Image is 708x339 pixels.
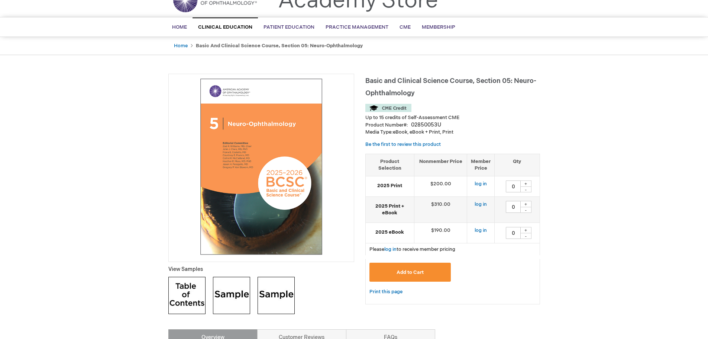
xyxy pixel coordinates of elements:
[365,129,393,135] strong: Media Type:
[172,24,187,30] span: Home
[475,181,487,187] a: log in
[520,227,531,233] div: +
[369,229,410,236] strong: 2025 eBook
[520,207,531,213] div: -
[506,201,521,213] input: Qty
[365,77,536,97] span: Basic and Clinical Science Course, Section 05: Neuro-Ophthalmology
[213,277,250,314] img: Click to view
[168,266,354,273] p: View Samples
[384,246,397,252] a: log in
[397,269,424,275] span: Add to Cart
[264,24,314,30] span: Patient Education
[475,227,487,233] a: log in
[365,104,411,112] img: CME Credit
[414,176,467,196] td: $200.00
[520,180,531,187] div: +
[258,277,295,314] img: Click to view
[369,246,455,252] span: Please to receive member pricing
[414,196,467,223] td: $310.00
[365,129,540,136] p: eBook, eBook + Print, Print
[414,223,467,243] td: $190.00
[495,154,540,176] th: Qty
[369,287,403,297] a: Print this page
[365,141,441,147] a: Be the first to review this product
[506,227,521,239] input: Qty
[369,263,451,282] button: Add to Cart
[365,114,540,121] li: Up to 15 credits of Self-Assessment CME
[520,186,531,192] div: -
[198,24,252,30] span: Clinical Education
[369,182,410,189] strong: 2025 Print
[520,233,531,239] div: -
[414,154,467,176] th: Nonmember Price
[520,201,531,207] div: +
[411,121,441,129] div: 02850053U
[326,24,388,30] span: Practice Management
[422,24,455,30] span: Membership
[196,43,363,49] strong: Basic and Clinical Science Course, Section 05: Neuro-Ophthalmology
[475,201,487,207] a: log in
[168,277,206,314] img: Click to view
[506,180,521,192] input: Qty
[174,43,188,49] a: Home
[467,154,495,176] th: Member Price
[400,24,411,30] span: CME
[369,203,410,217] strong: 2025 Print + eBook
[365,122,408,128] strong: Product Number
[366,154,414,176] th: Product Selection
[172,78,350,256] img: Basic and Clinical Science Course, Section 05: Neuro-Ophthalmology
